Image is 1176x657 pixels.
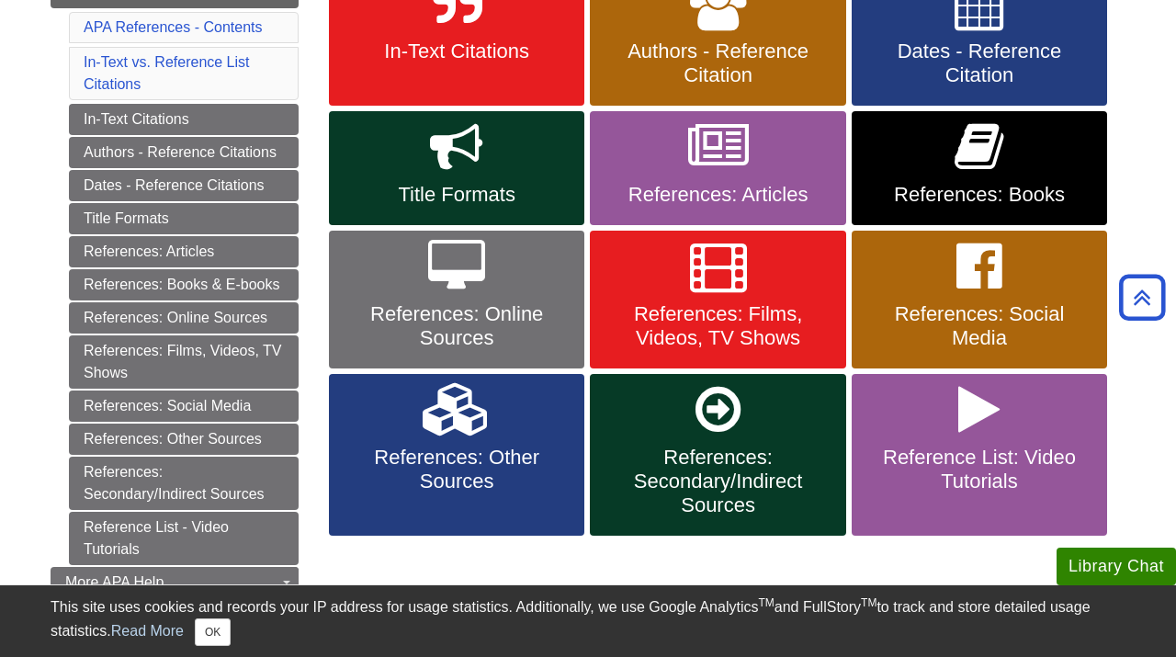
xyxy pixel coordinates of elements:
a: References: Films, Videos, TV Shows [69,335,299,389]
a: References: Books [852,111,1107,225]
span: More APA Help [65,574,164,590]
a: References: Secondary/Indirect Sources [69,457,299,510]
a: References: Secondary/Indirect Sources [590,374,845,536]
a: Read More [111,623,184,639]
span: Reference List: Video Tutorials [865,446,1093,493]
span: In-Text Citations [343,40,571,63]
sup: TM [758,596,774,609]
a: Dates - Reference Citations [69,170,299,201]
a: Reference List: Video Tutorials [852,374,1107,536]
div: This site uses cookies and records your IP address for usage statistics. Additionally, we use Goo... [51,596,1125,646]
a: In-Text vs. Reference List Citations [84,54,250,92]
a: Reference List - Video Tutorials [69,512,299,565]
a: APA References - Contents [84,19,262,35]
a: Authors - Reference Citations [69,137,299,168]
span: Authors - Reference Citation [604,40,831,87]
button: Close [195,618,231,646]
a: More APA Help [51,567,299,598]
a: References: Other Sources [329,374,584,536]
span: References: Films, Videos, TV Shows [604,302,831,350]
a: In-Text Citations [69,104,299,135]
a: References: Films, Videos, TV Shows [590,231,845,368]
a: References: Online Sources [69,302,299,334]
span: Title Formats [343,183,571,207]
a: References: Social Media [852,231,1107,368]
button: Library Chat [1057,548,1176,585]
a: References: Articles [69,236,299,267]
a: References: Other Sources [69,424,299,455]
span: References: Secondary/Indirect Sources [604,446,831,517]
a: References: Books & E-books [69,269,299,300]
span: References: Books [865,183,1093,207]
a: References: Online Sources [329,231,584,368]
a: Back to Top [1113,285,1171,310]
span: Dates - Reference Citation [865,40,1093,87]
span: References: Articles [604,183,831,207]
a: References: Social Media [69,391,299,422]
span: References: Social Media [865,302,1093,350]
a: References: Articles [590,111,845,225]
a: Title Formats [69,203,299,234]
caption: In-Text Citation vs. Reference List Citation (See for more information) [326,575,1125,617]
a: Title Formats [329,111,584,225]
sup: TM [861,596,876,609]
span: References: Other Sources [343,446,571,493]
span: References: Online Sources [343,302,571,350]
